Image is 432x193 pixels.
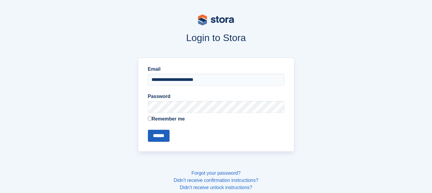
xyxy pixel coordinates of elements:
a: Didn't receive unlock instructions? [180,185,252,190]
h1: Login to Stora [23,32,409,43]
input: Remember me [148,117,152,120]
label: Remember me [148,115,284,123]
img: stora-logo-53a41332b3708ae10de48c4981b4e9114cc0af31d8433b30ea865607fb682f29.svg [198,14,234,25]
label: Email [148,66,284,73]
a: Didn't receive confirmation instructions? [174,178,258,183]
label: Password [148,93,284,100]
a: Forgot your password? [191,171,241,176]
